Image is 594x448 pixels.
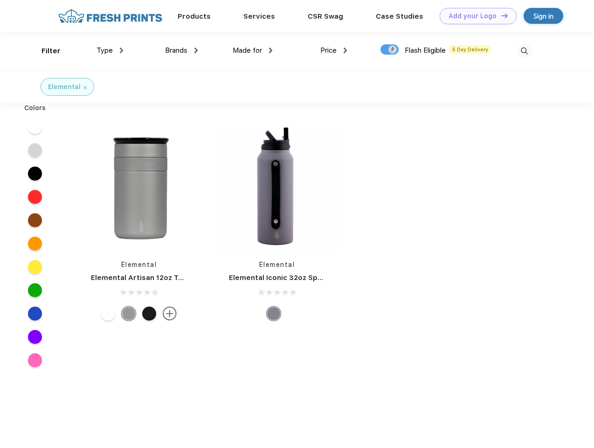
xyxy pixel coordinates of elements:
[41,46,61,56] div: Filter
[163,307,177,321] img: more.svg
[178,12,211,21] a: Products
[517,43,532,59] img: desktop_search.svg
[165,46,187,55] span: Brands
[233,46,262,55] span: Made for
[77,126,201,251] img: func=resize&h=266
[229,273,377,282] a: Elemental Iconic 32oz Sport Water Bottle
[83,86,87,89] img: filter_cancel.svg
[308,12,343,21] a: CSR Swag
[259,261,295,268] a: Elemental
[501,13,508,18] img: DT
[17,103,53,113] div: Colors
[243,12,275,21] a: Services
[101,307,115,321] div: White
[122,307,136,321] div: Graphite
[344,48,347,53] img: dropdown.png
[405,46,446,55] span: Flash Eligible
[142,307,156,321] div: Matte Black
[320,46,337,55] span: Price
[533,11,553,21] div: Sign in
[97,46,113,55] span: Type
[91,273,203,282] a: Elemental Artisan 12oz Tumbler
[194,48,198,53] img: dropdown.png
[215,126,339,251] img: func=resize&h=266
[120,48,123,53] img: dropdown.png
[55,8,165,24] img: fo%20logo%202.webp
[48,82,81,92] div: Elemental
[267,307,281,321] div: Graphite
[524,8,563,24] a: Sign in
[449,12,497,20] div: Add your Logo
[449,45,491,54] span: 5 Day Delivery
[121,261,157,268] a: Elemental
[269,48,272,53] img: dropdown.png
